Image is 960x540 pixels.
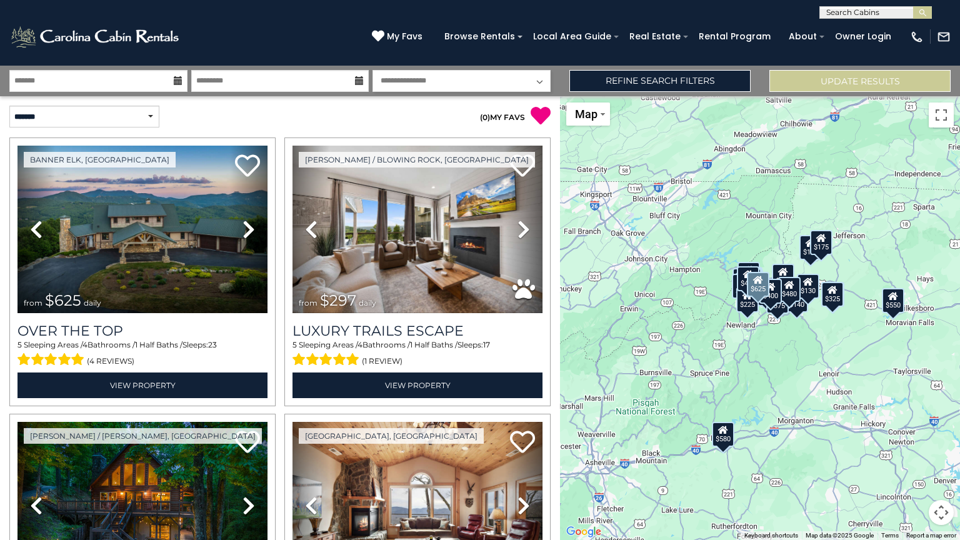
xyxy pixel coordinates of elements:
a: Rental Program [692,27,777,46]
div: $425 [737,266,759,291]
span: ( ) [480,112,490,122]
div: $480 [778,277,801,302]
a: Add to favorites [510,429,535,456]
div: $225 [736,287,759,312]
a: Open this area in Google Maps (opens a new window) [563,524,604,540]
div: $175 [810,230,832,255]
span: (4 reviews) [87,353,134,369]
div: $550 [882,288,904,313]
a: (0)MY FAVS [480,112,525,122]
button: Update Results [769,70,951,92]
div: $130 [797,274,819,299]
span: 4 [357,340,362,349]
span: from [299,298,317,307]
span: 1 Half Baths / [135,340,182,349]
img: phone-regular-white.png [910,30,924,44]
button: Map camera controls [929,500,954,525]
img: thumbnail_167153549.jpeg [17,146,267,313]
span: My Favs [387,30,422,43]
a: Real Estate [623,27,687,46]
a: Local Area Guide [527,27,617,46]
img: thumbnail_168695581.jpeg [292,146,542,313]
a: My Favs [372,30,426,44]
span: daily [84,298,101,307]
span: 4 [82,340,87,349]
div: $230 [732,274,754,299]
a: Browse Rentals [438,27,521,46]
a: Luxury Trails Escape [292,322,542,339]
span: daily [359,298,376,307]
div: Sleeping Areas / Bathrooms / Sleeps: [17,339,267,369]
a: [PERSON_NAME] / Blowing Rock, [GEOGRAPHIC_DATA] [299,152,535,167]
div: $400 [759,279,782,304]
span: (1 review) [362,353,402,369]
div: $175 [799,235,822,260]
button: Toggle fullscreen view [929,102,954,127]
img: Google [563,524,604,540]
div: Sleeping Areas / Bathrooms / Sleeps: [292,339,542,369]
span: 0 [482,112,487,122]
span: Map data ©2025 Google [806,532,874,539]
a: [GEOGRAPHIC_DATA], [GEOGRAPHIC_DATA] [299,428,484,444]
img: White-1-2.png [9,24,182,49]
span: from [24,298,42,307]
a: View Property [292,372,542,398]
a: View Property [17,372,267,398]
span: Map [575,107,597,121]
button: Keyboard shortcuts [744,531,798,540]
span: 23 [208,340,217,349]
a: Owner Login [829,27,897,46]
span: $297 [320,291,356,309]
img: mail-regular-white.png [937,30,951,44]
a: Terms [881,532,899,539]
span: 5 [17,340,22,349]
div: $625 [747,272,769,297]
div: $325 [821,282,844,307]
span: 5 [292,340,297,349]
a: [PERSON_NAME] / [PERSON_NAME], [GEOGRAPHIC_DATA] [24,428,262,444]
div: $580 [712,422,734,447]
a: Add to favorites [235,153,260,180]
a: Refine Search Filters [569,70,751,92]
a: Report a map error [906,532,956,539]
a: About [782,27,823,46]
a: Over The Top [17,322,267,339]
a: Banner Elk, [GEOGRAPHIC_DATA] [24,152,176,167]
span: 17 [483,340,490,349]
span: $625 [45,291,81,309]
button: Change map style [566,102,610,126]
span: 1 Half Baths / [410,340,457,349]
div: $349 [772,264,794,289]
div: $125 [737,262,760,287]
